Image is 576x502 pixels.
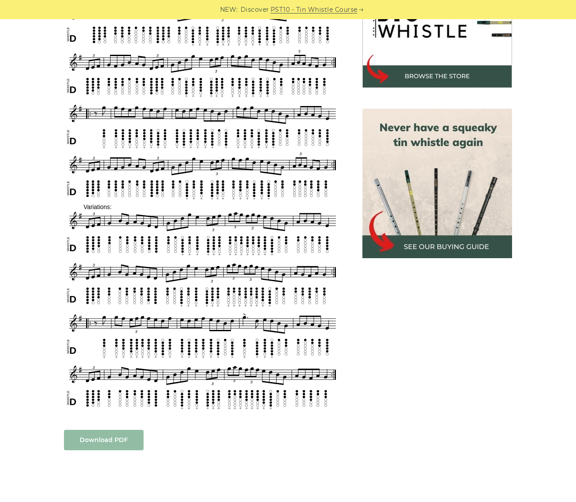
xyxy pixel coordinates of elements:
[271,5,358,15] a: PST10 - Tin Whistle Course
[362,109,512,258] img: tin whistle buying guide
[220,5,238,15] span: NEW:
[241,5,269,15] span: Discover
[64,430,144,450] a: Download PDF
